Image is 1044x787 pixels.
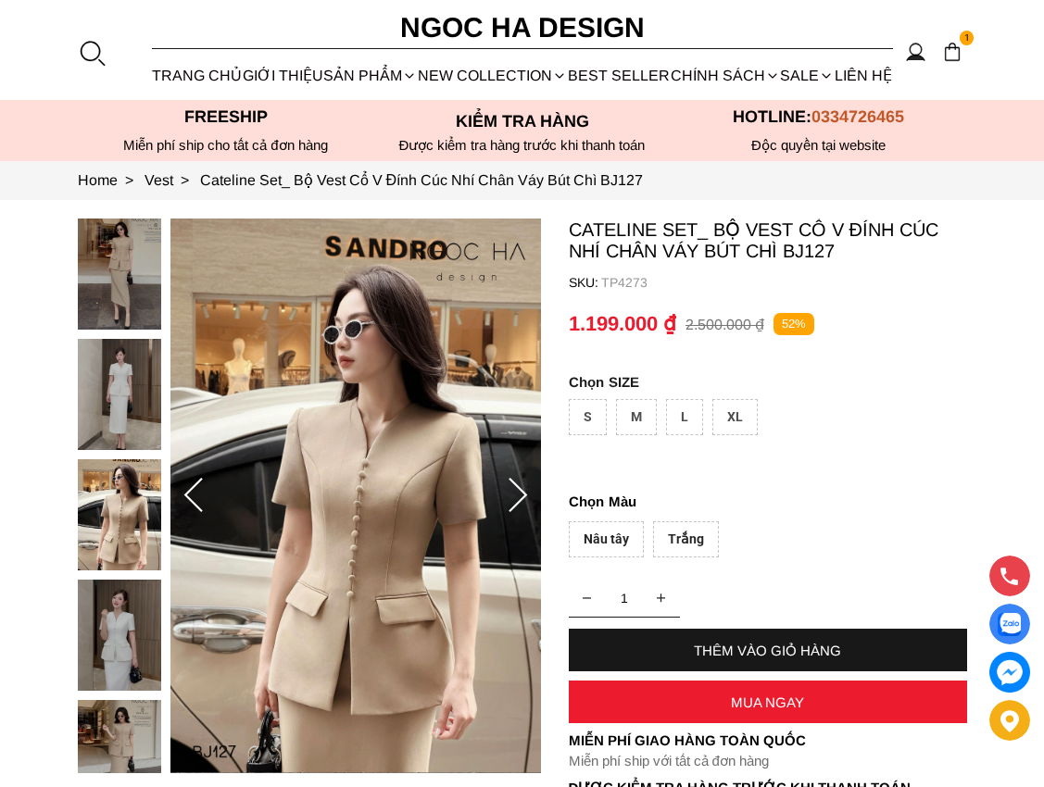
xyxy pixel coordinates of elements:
[170,219,541,773] img: Cateline Set_ Bộ Vest Cổ V Đính Cúc Nhí Chân Váy Bút Chì BJ127_2
[337,6,708,50] a: Ngoc Ha Design
[989,604,1030,644] a: Display image
[569,732,806,748] font: Miễn phí giao hàng toàn quốc
[569,580,680,617] input: Quantity input
[78,339,161,450] img: Cateline Set_ Bộ Vest Cổ V Đính Cúc Nhí Chân Váy Bút Chì BJ127_mini_1
[686,316,764,333] p: 2.500.000 ₫
[670,51,780,100] div: Chính sách
[569,312,676,336] p: 1.199.000 ₫
[569,399,607,435] div: S
[998,613,1021,636] img: Display image
[653,521,719,557] div: Trắng
[569,643,967,658] div: THÊM VÀO GIỎ HÀNG
[374,137,671,154] p: Được kiểm tra hàng trước khi thanh toán
[418,51,568,100] a: NEW COLLECTION
[78,172,145,188] a: Link to Home
[616,399,657,435] div: M
[78,137,374,154] div: Miễn phí ship cho tất cả đơn hàng
[78,219,161,330] img: Cateline Set_ Bộ Vest Cổ V Đính Cúc Nhí Chân Váy Bút Chì BJ127_mini_0
[960,31,975,45] span: 1
[712,399,758,435] div: XL
[145,172,200,188] a: Link to Vest
[200,172,644,188] a: Link to Cateline Set_ Bộ Vest Cổ V Đính Cúc Nhí Chân Váy Bút Chì BJ127
[569,521,644,557] div: Nâu tây
[569,491,967,513] p: Màu
[323,51,418,100] div: SẢN PHẨM
[942,42,962,62] img: img-CART-ICON-ksit0nf1
[780,51,835,100] a: SALE
[456,112,589,131] font: Kiểm tra hàng
[666,399,703,435] div: L
[569,753,769,768] font: Miễn phí ship với tất cả đơn hàng
[78,459,161,570] img: Cateline Set_ Bộ Vest Cổ V Đính Cúc Nhí Chân Váy Bút Chì BJ127_mini_2
[118,172,141,188] span: >
[671,137,967,154] h6: Độc quyền tại website
[569,694,967,710] div: MUA NGAY
[601,275,967,290] p: TP4273
[569,374,967,390] p: SIZE
[989,652,1030,693] a: messenger
[835,51,893,100] a: LIÊN HỆ
[152,51,243,100] a: TRANG CHỦ
[774,313,814,336] p: 52%
[671,107,967,127] p: Hotline:
[173,172,196,188] span: >
[78,107,374,127] p: Freeship
[811,107,904,126] span: 0334726465
[242,51,323,100] a: GIỚI THIỆU
[568,51,671,100] a: BEST SELLER
[569,219,967,262] p: Cateline Set_ Bộ Vest Cổ V Đính Cúc Nhí Chân Váy Bút Chì BJ127
[78,580,161,691] img: Cateline Set_ Bộ Vest Cổ V Đính Cúc Nhí Chân Váy Bút Chì BJ127_mini_3
[569,275,601,290] h6: SKU:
